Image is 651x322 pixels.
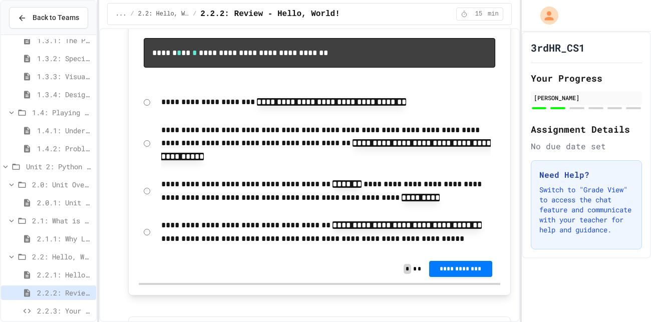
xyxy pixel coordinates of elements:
span: 1.4.2: Problem Solving Reflection [37,143,92,154]
span: 2.0: Unit Overview [32,179,92,190]
span: 1.4.1: Understanding Games with Flowcharts [37,125,92,136]
span: 2.2.3: Your Name and Favorite Movie [37,305,92,316]
button: Back to Teams [9,7,88,29]
div: My Account [530,4,561,27]
span: 2.1: What is Code? [32,215,92,226]
span: 1.3.3: Visualizing Logic with Flowcharts [37,71,92,82]
span: Back to Teams [33,13,79,23]
div: No due date set [531,140,642,152]
span: Unit 2: Python Fundamentals [26,161,92,172]
h3: Need Help? [539,169,633,181]
span: 2.1.1: Why Learn to Program? [37,233,92,244]
span: 15 [471,10,487,18]
span: 2.2.1: Hello, World! [37,269,92,280]
span: 2.0.1: Unit Overview [37,197,92,208]
p: Switch to "Grade View" to access the chat feature and communicate with your teacher for help and ... [539,185,633,235]
span: 2.2: Hello, World! [32,251,92,262]
h2: Assignment Details [531,122,642,136]
span: min [488,10,499,18]
span: 1.3.4: Designing Flowcharts [37,89,92,100]
span: 1.4: Playing Games [32,107,92,118]
span: / [193,10,196,18]
div: [PERSON_NAME] [534,93,639,102]
h1: 3rdHR_CS1 [531,41,585,55]
span: ... [116,10,127,18]
span: 1.3.2: Specifying Ideas with Pseudocode [37,53,92,64]
span: 1.3.1: The Power of Algorithms [37,35,92,46]
span: 2.2.2: Review - Hello, World! [37,287,92,298]
h2: Your Progress [531,71,642,85]
span: 2.2: Hello, World! [138,10,189,18]
span: 2.2.2: Review - Hello, World! [200,8,340,20]
span: / [130,10,134,18]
